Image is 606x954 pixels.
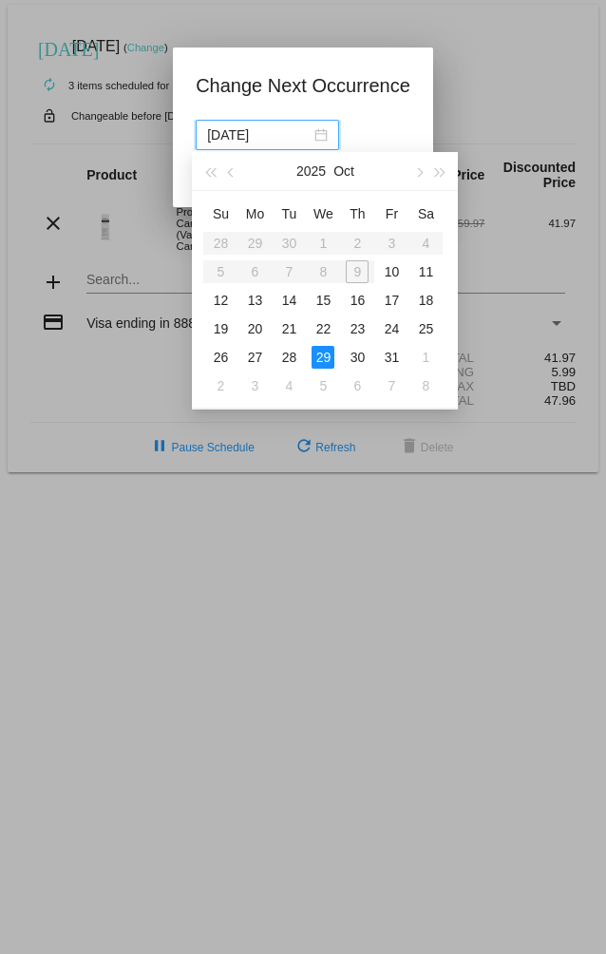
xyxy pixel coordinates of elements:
[221,152,242,190] button: Previous month (PageUp)
[243,374,266,397] div: 3
[429,152,450,190] button: Next year (Control + right)
[380,374,403,397] div: 7
[374,286,408,315] td: 10/17/2025
[340,199,374,229] th: Thu
[209,346,232,369] div: 26
[209,289,232,312] div: 12
[346,317,369,340] div: 23
[207,124,311,145] input: Select date
[414,289,437,312] div: 18
[209,374,232,397] div: 2
[306,286,340,315] td: 10/15/2025
[237,343,272,372] td: 10/27/2025
[374,199,408,229] th: Fri
[408,199,443,229] th: Sat
[277,374,300,397] div: 4
[414,346,437,369] div: 1
[380,346,403,369] div: 31
[237,286,272,315] td: 10/13/2025
[203,199,237,229] th: Sun
[346,374,369,397] div: 6
[209,317,232,340] div: 19
[374,315,408,343] td: 10/24/2025
[374,258,408,286] td: 10/10/2025
[340,315,374,343] td: 10/23/2025
[340,343,374,372] td: 10/30/2025
[237,372,272,400] td: 11/3/2025
[333,152,354,190] button: Oct
[306,199,340,229] th: Wed
[312,346,334,369] div: 29
[272,199,306,229] th: Tue
[346,289,369,312] div: 16
[306,372,340,400] td: 11/5/2025
[408,152,429,190] button: Next month (PageDown)
[203,372,237,400] td: 11/2/2025
[272,315,306,343] td: 10/21/2025
[414,374,437,397] div: 8
[374,372,408,400] td: 11/7/2025
[312,317,334,340] div: 22
[277,346,300,369] div: 28
[296,152,326,190] button: 2025
[414,317,437,340] div: 25
[408,315,443,343] td: 10/25/2025
[312,374,334,397] div: 5
[203,315,237,343] td: 10/19/2025
[196,70,410,101] h1: Change Next Occurrence
[272,372,306,400] td: 11/4/2025
[243,289,266,312] div: 13
[408,286,443,315] td: 10/18/2025
[203,286,237,315] td: 10/12/2025
[203,343,237,372] td: 10/26/2025
[380,289,403,312] div: 17
[340,372,374,400] td: 11/6/2025
[243,317,266,340] div: 20
[380,260,403,283] div: 10
[306,315,340,343] td: 10/22/2025
[408,258,443,286] td: 10/11/2025
[272,286,306,315] td: 10/14/2025
[346,346,369,369] div: 30
[408,372,443,400] td: 11/8/2025
[237,199,272,229] th: Mon
[380,317,403,340] div: 24
[414,260,437,283] div: 11
[340,286,374,315] td: 10/16/2025
[277,289,300,312] div: 14
[312,289,334,312] div: 15
[243,346,266,369] div: 27
[306,343,340,372] td: 10/29/2025
[237,315,272,343] td: 10/20/2025
[277,317,300,340] div: 21
[408,343,443,372] td: 11/1/2025
[272,343,306,372] td: 10/28/2025
[199,152,220,190] button: Last year (Control + left)
[374,343,408,372] td: 10/31/2025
